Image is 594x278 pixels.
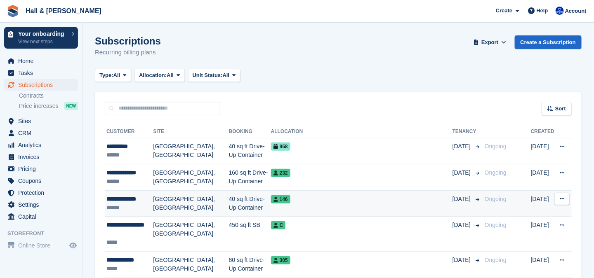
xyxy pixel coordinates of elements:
[113,71,120,79] span: All
[18,163,68,175] span: Pricing
[271,256,290,264] span: 305
[134,69,185,82] button: Allocation: All
[18,38,67,45] p: View next steps
[18,240,68,251] span: Online Store
[18,31,67,37] p: Your onboarding
[271,125,453,138] th: Allocation
[95,35,161,47] h1: Subscriptions
[229,125,271,138] th: Booking
[271,221,286,229] span: C
[4,55,78,67] a: menu
[18,139,68,151] span: Analytics
[4,139,78,151] a: menu
[453,125,481,138] th: Tenancy
[4,187,78,199] a: menu
[95,69,131,82] button: Type: All
[453,142,472,151] span: [DATE]
[229,252,271,278] td: 80 sq ft Drive-Up Container
[472,35,508,49] button: Export
[565,7,587,15] span: Account
[153,164,229,191] td: [GEOGRAPHIC_DATA], [GEOGRAPHIC_DATA]
[531,125,554,138] th: Created
[18,67,68,79] span: Tasks
[18,79,68,91] span: Subscriptions
[153,138,229,164] td: [GEOGRAPHIC_DATA], [GEOGRAPHIC_DATA]
[4,163,78,175] a: menu
[496,7,512,15] span: Create
[453,168,472,177] span: [DATE]
[153,217,229,252] td: [GEOGRAPHIC_DATA], [GEOGRAPHIC_DATA]
[95,48,161,57] p: Recurring billing plans
[18,175,68,187] span: Coupons
[4,115,78,127] a: menu
[188,69,240,82] button: Unit Status: All
[4,27,78,49] a: Your onboarding View next steps
[19,101,78,110] a: Price increases NEW
[271,169,290,177] span: 232
[556,7,564,15] img: Claire Banham
[485,196,507,202] span: Ongoing
[531,190,554,217] td: [DATE]
[537,7,548,15] span: Help
[7,5,19,17] img: stora-icon-8386f47178a22dfd0bd8f6a31ec36ba5ce8667c1dd55bd0f319d3a0aa187defe.svg
[139,71,167,79] span: Allocation:
[68,241,78,250] a: Preview store
[229,164,271,191] td: 160 sq ft Drive-Up Container
[515,35,582,49] a: Create a Subscription
[19,92,78,100] a: Contracts
[64,102,78,110] div: NEW
[99,71,113,79] span: Type:
[485,143,507,150] span: Ongoing
[18,127,68,139] span: CRM
[453,256,472,264] span: [DATE]
[4,79,78,91] a: menu
[18,151,68,163] span: Invoices
[481,38,498,47] span: Export
[229,138,271,164] td: 40 sq ft Drive-Up Container
[555,105,566,113] span: Sort
[453,195,472,203] span: [DATE]
[4,211,78,222] a: menu
[271,195,290,203] span: 146
[18,211,68,222] span: Capital
[7,229,82,238] span: Storefront
[18,55,68,67] span: Home
[18,187,68,199] span: Protection
[19,102,59,110] span: Price increases
[485,169,507,176] span: Ongoing
[531,164,554,191] td: [DATE]
[531,138,554,164] td: [DATE]
[271,143,290,151] span: 958
[229,190,271,217] td: 40 sq ft Drive-Up Container
[167,71,174,79] span: All
[531,217,554,252] td: [DATE]
[153,125,229,138] th: Site
[485,257,507,263] span: Ongoing
[18,115,68,127] span: Sites
[229,217,271,252] td: 450 sq ft SB
[531,252,554,278] td: [DATE]
[453,221,472,229] span: [DATE]
[4,151,78,163] a: menu
[105,125,153,138] th: Customer
[4,67,78,79] a: menu
[4,199,78,210] a: menu
[153,252,229,278] td: [GEOGRAPHIC_DATA], [GEOGRAPHIC_DATA]
[485,222,507,228] span: Ongoing
[153,190,229,217] td: [GEOGRAPHIC_DATA], [GEOGRAPHIC_DATA]
[4,127,78,139] a: menu
[18,199,68,210] span: Settings
[4,240,78,251] a: menu
[193,71,223,79] span: Unit Status:
[22,4,105,18] a: Hall & [PERSON_NAME]
[4,175,78,187] a: menu
[223,71,230,79] span: All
